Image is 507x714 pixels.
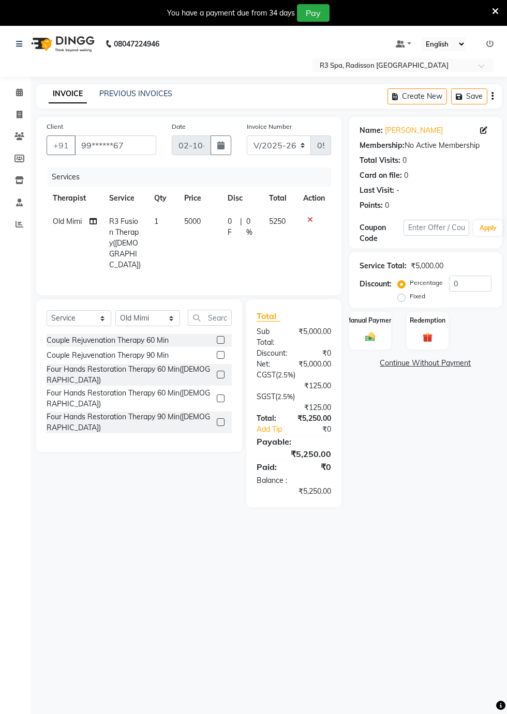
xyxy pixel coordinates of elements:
div: Card on file: [360,170,402,181]
div: Points: [360,200,383,211]
span: Old Mimi [53,217,82,226]
a: [PERSON_NAME] [385,125,443,136]
button: Save [451,88,487,104]
span: 5250 [269,217,286,226]
a: Continue Without Payment [351,358,500,369]
label: Redemption [410,316,445,325]
div: Paid: [249,461,294,473]
b: 08047224946 [114,29,159,58]
th: Action [297,187,331,210]
div: ( ) [249,391,339,402]
button: Pay [297,4,330,22]
div: Sub Total: [249,326,291,348]
div: Four Hands Restoration Therapy 60 Min([DEMOGRAPHIC_DATA]) [47,364,213,386]
div: ₹5,250.00 [249,448,339,460]
div: Name: [360,125,383,136]
input: Enter Offer / Coupon Code [404,220,469,236]
span: SGST [257,392,275,401]
label: Client [47,122,63,131]
span: | [240,216,242,238]
label: Percentage [410,278,443,287]
div: ₹125.00 [249,402,339,413]
th: Disc [221,187,263,210]
th: Service [103,187,148,210]
div: ₹0 [295,348,339,359]
div: Net: [249,359,291,370]
div: ₹5,250.00 [249,486,339,497]
a: INVOICE [49,85,87,103]
div: Four Hands Restoration Therapy 90 Min([DEMOGRAPHIC_DATA]) [47,412,213,433]
div: Membership: [360,140,405,151]
th: Qty [148,187,178,210]
span: 0 F [228,216,236,238]
div: 0 [402,155,407,166]
button: Apply [473,220,503,236]
img: _cash.svg [362,331,378,343]
div: No Active Membership [360,140,491,151]
div: ( ) [249,370,339,381]
div: Discount: [360,279,392,290]
div: Couple Rejuvenation Therapy 60 Min [47,335,169,346]
div: Four Hands Restoration Therapy 90 Min([DEMOGRAPHIC_DATA]) [47,435,213,457]
span: CGST [257,370,276,379]
span: 5000 [184,217,201,226]
span: 2.5% [278,371,293,379]
div: Payable: [249,435,339,448]
div: ₹125.00 [249,381,339,391]
img: logo [26,29,97,58]
input: Search by Name/Mobile/Email/Code [74,135,156,155]
th: Therapist [47,187,103,210]
div: Last Visit: [360,185,394,196]
th: Total [263,187,297,210]
span: Total [257,311,280,322]
button: Create New [387,88,447,104]
button: +91 [47,135,76,155]
div: Discount: [249,348,295,359]
div: Total Visits: [360,155,400,166]
span: R3 Fusion Therapy([DEMOGRAPHIC_DATA]) [109,217,141,269]
div: 0 [385,200,389,211]
a: PREVIOUS INVOICES [99,89,172,98]
span: 1 [154,217,158,226]
div: Services [48,168,339,187]
label: Manual Payment [346,316,395,325]
div: ₹0 [294,461,339,473]
span: 2.5% [277,392,293,401]
div: - [396,185,399,196]
div: Couple Rejuvenation Therapy 90 Min [47,350,169,361]
input: Search or Scan [188,310,232,326]
th: Price [178,187,221,210]
div: ₹5,000.00 [291,326,339,348]
div: Total: [249,413,290,424]
span: 0 % [246,216,257,238]
div: ₹5,000.00 [411,261,443,271]
label: Invoice Number [247,122,292,131]
img: _gift.svg [420,331,436,344]
div: ₹0 [302,424,339,435]
div: ₹5,250.00 [290,413,339,424]
div: Coupon Code [360,222,404,244]
div: Four Hands Restoration Therapy 60 Min([DEMOGRAPHIC_DATA]) [47,388,213,409]
div: Balance : [249,475,339,486]
div: You have a payment due from 34 days [167,8,295,19]
div: ₹5,000.00 [291,359,339,370]
a: Add Tip [249,424,301,435]
div: 0 [404,170,408,181]
label: Date [172,122,186,131]
label: Fixed [410,292,425,301]
div: Service Total: [360,261,407,271]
